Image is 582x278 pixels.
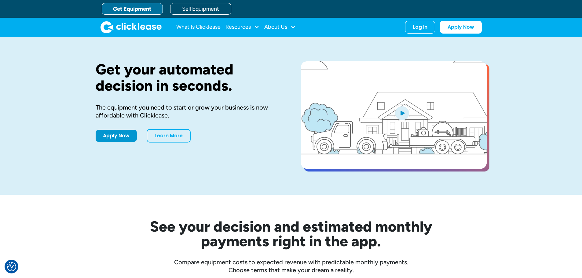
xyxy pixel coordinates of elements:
[170,3,231,15] a: Sell Equipment
[101,21,162,33] a: home
[394,104,410,121] img: Blue play button logo on a light blue circular background
[101,21,162,33] img: Clicklease logo
[102,3,163,15] a: Get Equipment
[264,21,296,33] div: About Us
[96,130,137,142] a: Apply Now
[147,129,191,143] a: Learn More
[96,103,281,119] div: The equipment you need to start or grow your business is now affordable with Clicklease.
[96,258,487,274] div: Compare equipment costs to expected revenue with predictable monthly payments. Choose terms that ...
[301,61,487,169] a: open lightbox
[176,21,221,33] a: What Is Clicklease
[7,262,16,271] img: Revisit consent button
[225,21,259,33] div: Resources
[96,61,281,94] h1: Get your automated decision in seconds.
[413,24,427,30] div: Log In
[7,262,16,271] button: Consent Preferences
[440,21,482,34] a: Apply Now
[120,219,462,248] h2: See your decision and estimated monthly payments right in the app.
